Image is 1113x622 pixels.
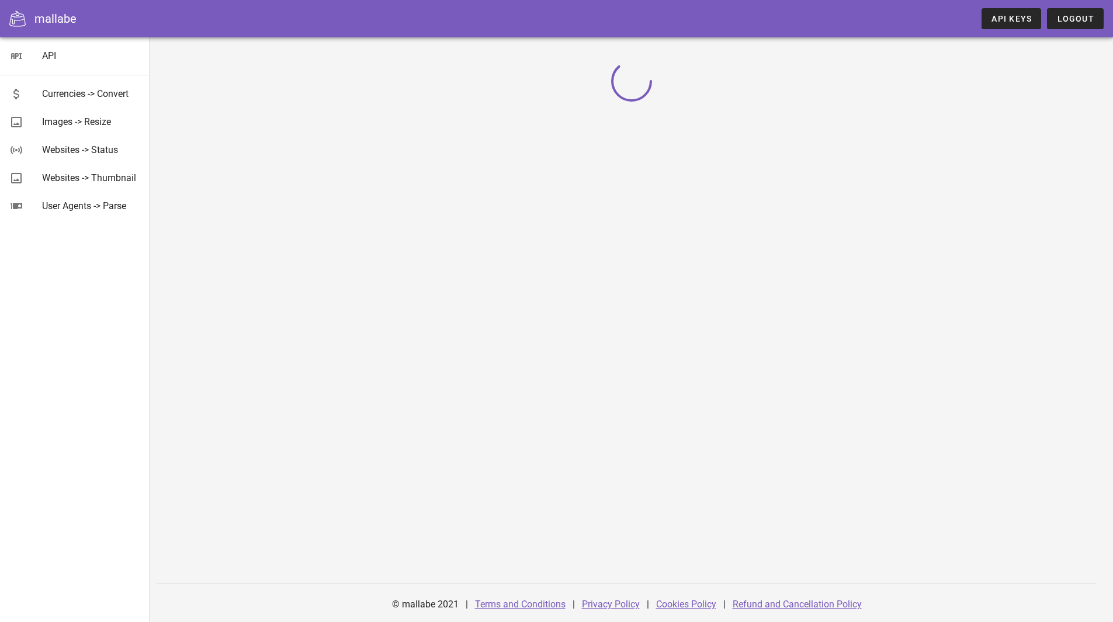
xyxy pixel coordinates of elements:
[42,144,140,155] div: Websites -> Status
[723,590,726,618] div: |
[1056,14,1094,23] span: Logout
[385,590,466,618] div: © mallabe 2021
[733,599,862,610] a: Refund and Cancellation Policy
[42,88,140,99] div: Currencies -> Convert
[982,8,1041,29] a: API Keys
[647,590,649,618] div: |
[42,172,140,183] div: Websites -> Thumbnail
[42,200,140,211] div: User Agents -> Parse
[34,10,77,27] div: mallabe
[991,14,1032,23] span: API Keys
[582,599,640,610] a: Privacy Policy
[466,590,468,618] div: |
[475,599,566,610] a: Terms and Conditions
[42,116,140,127] div: Images -> Resize
[42,50,140,61] div: API
[656,599,716,610] a: Cookies Policy
[573,590,575,618] div: |
[1047,8,1104,29] button: Logout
